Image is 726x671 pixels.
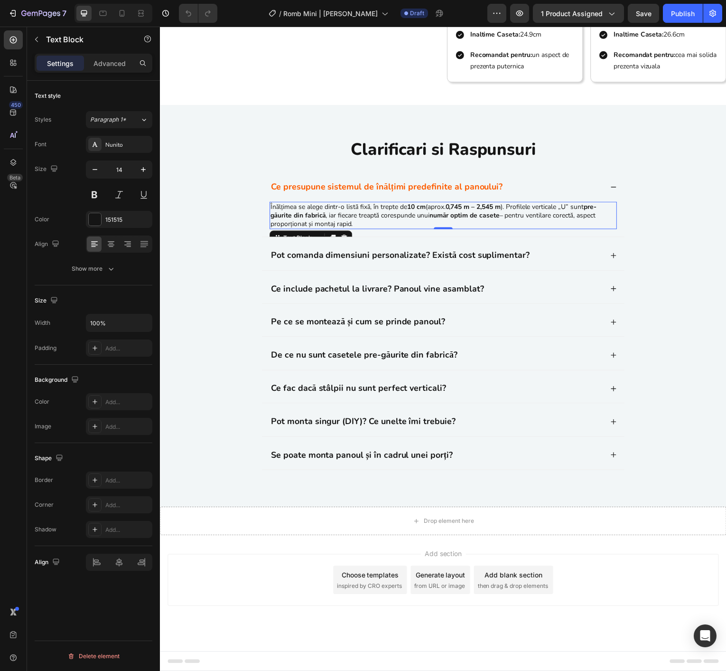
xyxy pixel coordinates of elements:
strong: Pe ce se montează și cum se prinde panoul? [112,291,287,302]
div: Choose templates [183,547,240,557]
strong: Pot comanda dimensiuni personalizate? Există cost suplimentar? [112,224,372,236]
button: Show more [35,260,152,277]
div: Add... [105,476,150,485]
button: Save [628,4,659,23]
div: Beta [7,174,23,181]
div: Add... [105,423,150,431]
strong: 0,745 m – 2,545 m [287,177,343,186]
span: Add section [262,525,307,535]
span: from URL or image [256,558,307,567]
strong: 10 cm [249,177,267,186]
strong: număr optim de casete [271,185,341,194]
div: Shape [35,452,65,465]
p: Text Block [46,34,127,45]
div: Image [35,422,51,431]
strong: Ce fac dacă stâlpii nu sunt perfect verticali? [112,358,288,369]
div: Generate layout [257,547,307,557]
span: Save [636,9,652,18]
span: 1 product assigned [541,9,603,19]
input: Auto [86,314,152,331]
button: Publish [663,4,703,23]
p: Advanced [93,58,126,68]
div: Font [35,140,47,149]
div: Align [35,556,62,569]
p: Settings [47,58,74,68]
div: Add blank section [326,547,384,557]
span: Paragraph 1* [90,115,126,124]
div: Open Intercom Messenger [694,624,717,647]
strong: pre-găurite din fabrică [111,177,439,194]
div: Nunito [105,141,150,149]
span: Draft [410,9,424,18]
div: Styles [35,115,51,124]
strong: Pot monta singur (DIY)? Ce unelte îmi trebuie? [112,391,297,403]
button: 7 [4,4,71,23]
strong: Se poate monta panoul și în cadrul unei porți? [112,425,294,436]
div: Publish [671,9,695,19]
div: Color [35,397,49,406]
div: Background [35,374,81,387]
div: Border [35,476,53,484]
button: Paragraph 1* [86,111,152,128]
span: Romb Mini | [PERSON_NAME] [283,9,378,19]
div: Align [35,238,61,251]
div: Text style [35,92,61,100]
div: Add... [105,344,150,353]
span: then drag & drop elements [319,558,390,567]
div: Delete element [67,651,120,662]
div: Corner [35,501,54,509]
div: Undo/Redo [179,4,217,23]
strong: De ce nu sunt casetele pre-găurite din fabrică? [112,324,299,336]
div: Show more [72,264,116,274]
div: Color [35,215,49,224]
div: Padding [35,344,56,352]
p: 7 [62,8,66,19]
div: 151515 [105,216,150,224]
div: Width [35,319,50,327]
div: Add... [105,501,150,510]
div: 450 [9,101,23,109]
div: Drop element here [265,493,316,501]
div: Add... [105,398,150,406]
div: Add... [105,526,150,534]
span: inspired by CRO experts [178,558,243,567]
span: / [279,9,281,19]
button: Delete element [35,649,152,664]
div: Size [35,294,60,307]
div: Size [35,163,60,176]
iframe: Design area [160,27,726,671]
strong: Ce include pachetul la livrare? Panoul vine asamblat? [112,258,326,269]
div: Shadow [35,525,56,534]
div: Text Block [122,208,154,217]
button: 1 product assigned [533,4,624,23]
